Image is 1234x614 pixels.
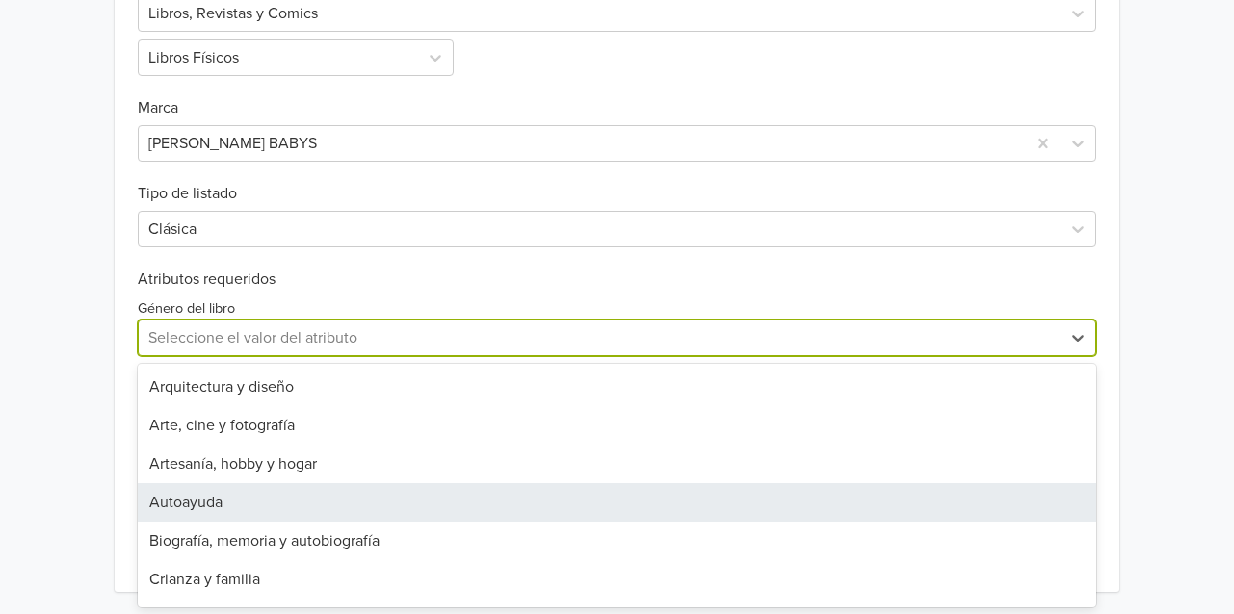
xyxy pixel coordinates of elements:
label: Género del libro [138,298,235,320]
div: Arquitectura y diseño [138,368,1096,406]
div: Crianza y familia [138,560,1096,599]
div: Arte, cine y fotografía [138,406,1096,445]
h6: Atributos requeridos [138,270,1096,289]
h6: Marca [138,76,1096,117]
div: Biografía, memoria y autobiografía [138,522,1096,560]
div: Autoayuda [138,483,1096,522]
h6: Tipo de listado [138,162,1096,203]
div: Artesanía, hobby y hogar [138,445,1096,483]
